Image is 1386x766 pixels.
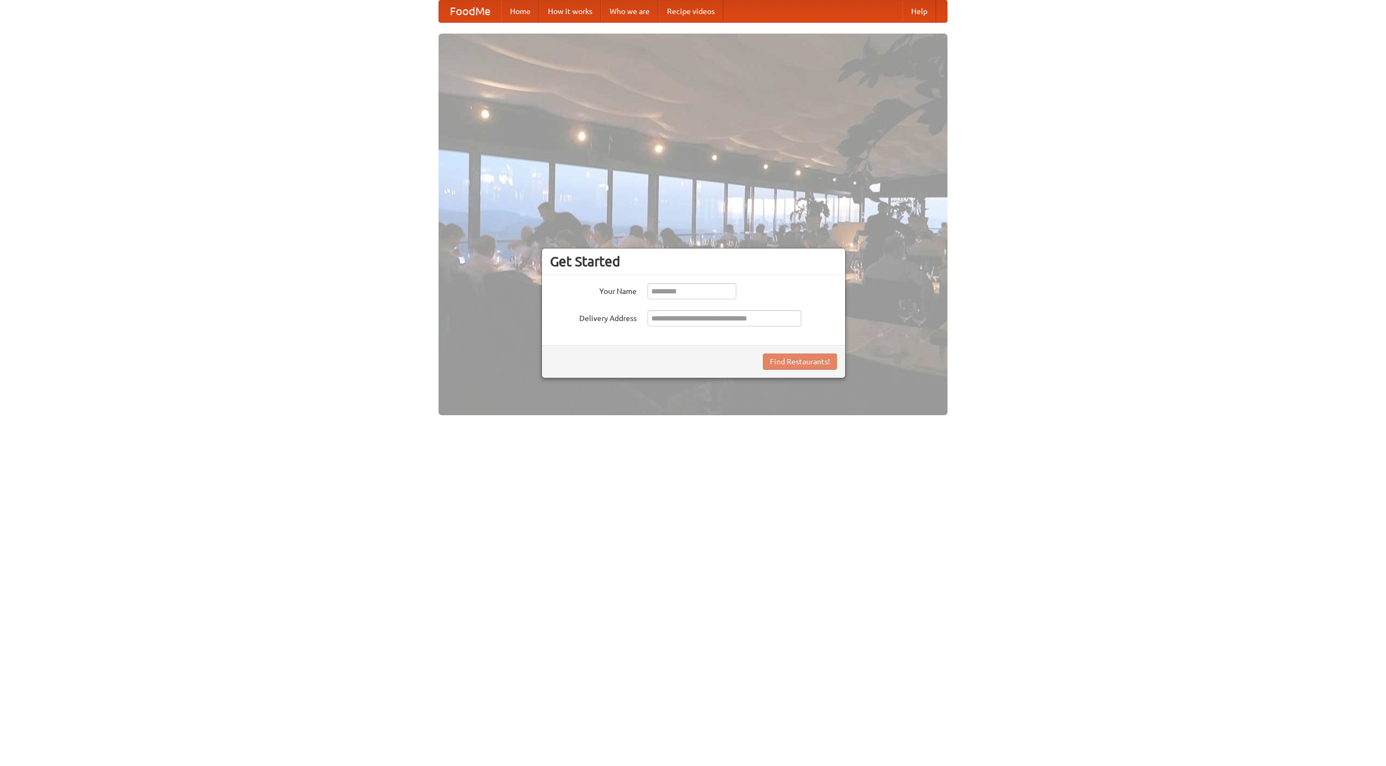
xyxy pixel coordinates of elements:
a: Who we are [601,1,658,22]
a: How it works [539,1,601,22]
h3: Get Started [550,253,837,270]
a: FoodMe [439,1,501,22]
a: Recipe videos [658,1,723,22]
button: Find Restaurants! [763,353,837,370]
a: Home [501,1,539,22]
label: Delivery Address [550,310,637,324]
a: Help [903,1,936,22]
label: Your Name [550,283,637,297]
